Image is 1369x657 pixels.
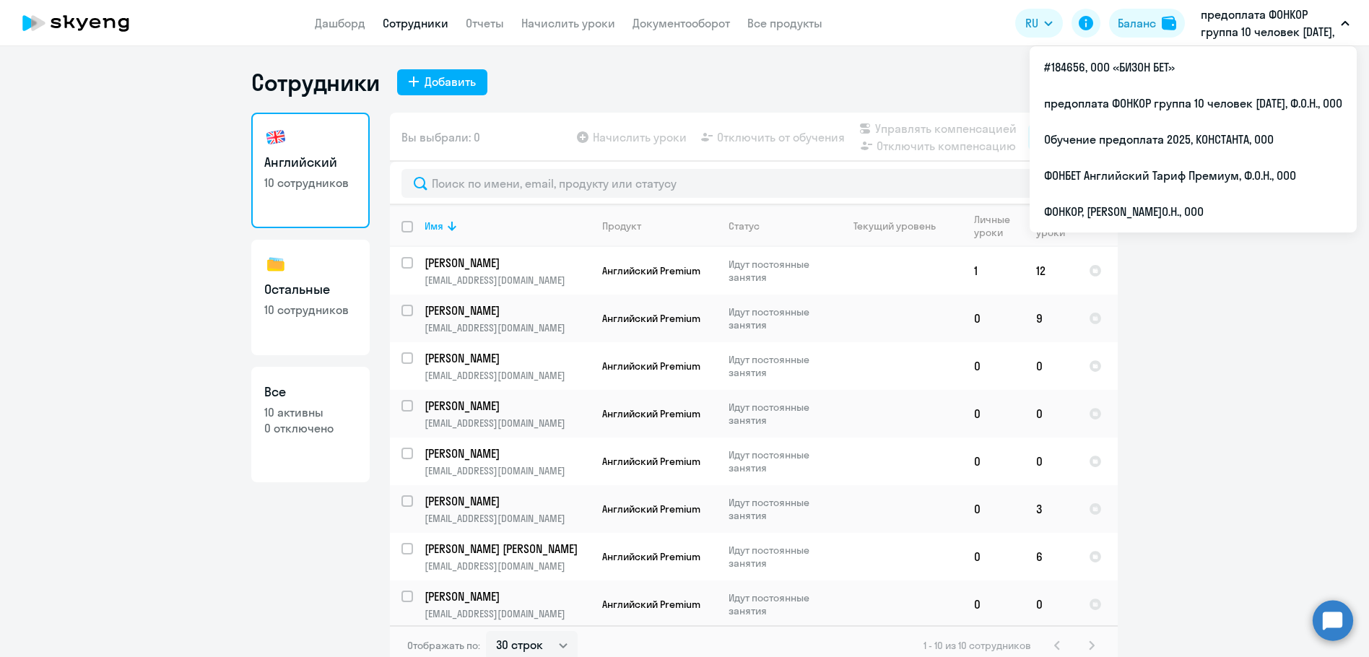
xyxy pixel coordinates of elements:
[425,350,588,366] p: [PERSON_NAME]
[602,219,716,232] div: Продукт
[1162,16,1176,30] img: balance
[264,302,357,318] p: 10 сотрудников
[602,219,641,232] div: Продукт
[602,550,700,563] span: Английский Premium
[425,607,590,620] p: [EMAIL_ADDRESS][DOMAIN_NAME]
[425,560,590,573] p: [EMAIL_ADDRESS][DOMAIN_NAME]
[962,342,1025,390] td: 0
[962,438,1025,485] td: 0
[1201,6,1335,40] p: предоплата ФОНКОР группа 10 человек [DATE], Ф.О.Н., ООО
[264,253,287,276] img: others
[425,303,588,318] p: [PERSON_NAME]
[1194,6,1357,40] button: предоплата ФОНКОР группа 10 человек [DATE], Ф.О.Н., ООО
[1030,46,1357,232] ul: RU
[1025,247,1077,295] td: 12
[1028,124,1106,150] button: Фильтр
[923,639,1031,652] span: 1 - 10 из 10 сотрудников
[602,360,700,373] span: Английский Premium
[425,398,590,414] a: [PERSON_NAME]
[974,213,1024,239] div: Личные уроки
[425,417,590,430] p: [EMAIL_ADDRESS][DOMAIN_NAME]
[425,541,590,557] a: [PERSON_NAME] [PERSON_NAME]
[729,258,827,284] p: Идут постоянные занятия
[729,401,827,427] p: Идут постоянные занятия
[729,448,827,474] p: Идут постоянные занятия
[251,367,370,482] a: Все10 активны0 отключено
[962,247,1025,295] td: 1
[425,274,590,287] p: [EMAIL_ADDRESS][DOMAIN_NAME]
[729,219,827,232] div: Статус
[1118,14,1156,32] div: Баланс
[407,639,480,652] span: Отображать по:
[425,369,590,382] p: [EMAIL_ADDRESS][DOMAIN_NAME]
[853,219,936,232] div: Текущий уровень
[264,280,357,299] h3: Остальные
[264,126,287,149] img: english
[1025,390,1077,438] td: 0
[1025,485,1077,533] td: 3
[602,264,700,277] span: Английский Premium
[1025,14,1038,32] span: RU
[521,16,615,30] a: Начислить уроки
[251,113,370,228] a: Английский10 сотрудников
[264,420,357,436] p: 0 отключено
[602,455,700,468] span: Английский Premium
[425,219,443,232] div: Имя
[729,544,827,570] p: Идут постоянные занятия
[1025,533,1077,580] td: 6
[425,255,588,271] p: [PERSON_NAME]
[1025,295,1077,342] td: 9
[962,295,1025,342] td: 0
[974,213,1014,239] div: Личные уроки
[1025,438,1077,485] td: 0
[729,305,827,331] p: Идут постоянные занятия
[425,219,590,232] div: Имя
[425,321,590,334] p: [EMAIL_ADDRESS][DOMAIN_NAME]
[602,502,700,515] span: Английский Premium
[251,68,380,97] h1: Сотрудники
[425,541,588,557] p: [PERSON_NAME] [PERSON_NAME]
[633,16,730,30] a: Документооборот
[962,390,1025,438] td: 0
[425,445,588,461] p: [PERSON_NAME]
[729,496,827,522] p: Идут постоянные занятия
[425,493,590,509] a: [PERSON_NAME]
[401,169,1106,198] input: Поиск по имени, email, продукту или статусу
[425,512,590,525] p: [EMAIL_ADDRESS][DOMAIN_NAME]
[425,398,588,414] p: [PERSON_NAME]
[747,16,822,30] a: Все продукты
[401,129,480,146] span: Вы выбрали: 0
[1015,9,1063,38] button: RU
[962,580,1025,628] td: 0
[962,485,1025,533] td: 0
[466,16,504,30] a: Отчеты
[264,153,357,172] h3: Английский
[729,591,827,617] p: Идут постоянные занятия
[1025,342,1077,390] td: 0
[1109,9,1185,38] button: Балансbalance
[264,404,357,420] p: 10 активны
[383,16,448,30] a: Сотрудники
[425,493,588,509] p: [PERSON_NAME]
[425,255,590,271] a: [PERSON_NAME]
[425,350,590,366] a: [PERSON_NAME]
[425,73,476,90] div: Добавить
[425,588,590,604] a: [PERSON_NAME]
[962,533,1025,580] td: 0
[602,312,700,325] span: Английский Premium
[425,445,590,461] a: [PERSON_NAME]
[264,383,357,401] h3: Все
[425,464,590,477] p: [EMAIL_ADDRESS][DOMAIN_NAME]
[425,303,590,318] a: [PERSON_NAME]
[729,353,827,379] p: Идут постоянные занятия
[251,240,370,355] a: Остальные10 сотрудников
[425,588,588,604] p: [PERSON_NAME]
[602,407,700,420] span: Английский Premium
[1025,580,1077,628] td: 0
[315,16,365,30] a: Дашборд
[840,219,962,232] div: Текущий уровень
[602,598,700,611] span: Английский Premium
[264,175,357,191] p: 10 сотрудников
[729,219,760,232] div: Статус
